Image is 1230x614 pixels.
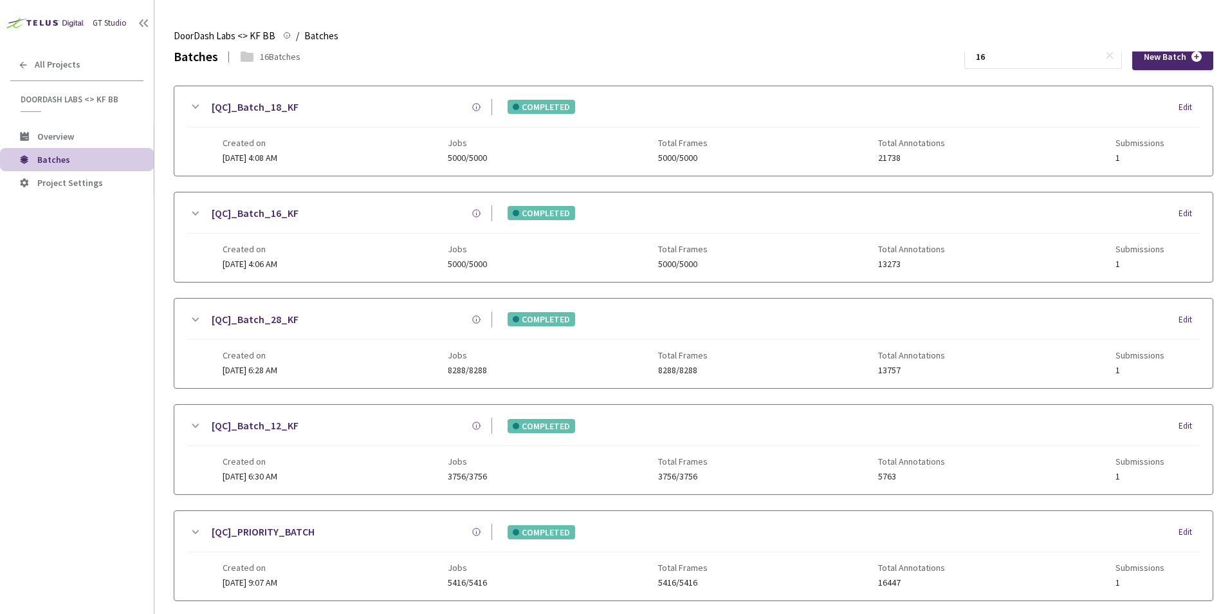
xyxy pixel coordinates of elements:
span: 5000/5000 [658,153,708,163]
span: 21738 [878,153,945,163]
span: 5000/5000 [448,259,487,269]
a: [QC]_Batch_12_KF [212,418,298,434]
div: COMPLETED [508,312,575,326]
span: Submissions [1115,456,1164,467]
span: 5416/5416 [448,578,487,588]
a: [QC]_Batch_18_KF [212,99,298,115]
span: Jobs [448,350,487,360]
span: All Projects [35,59,80,70]
span: 5000/5000 [448,153,487,163]
div: COMPLETED [508,206,575,220]
span: 1 [1115,259,1164,269]
span: Project Settings [37,177,103,189]
span: Total Annotations [878,350,945,360]
div: Edit [1179,420,1200,433]
span: Batches [37,154,70,165]
span: Total Frames [658,244,708,254]
span: Overview [37,131,74,142]
div: COMPLETED [508,419,575,433]
span: 8288/8288 [658,366,708,375]
span: Created on [223,244,277,254]
span: Submissions [1115,138,1164,148]
span: Total Annotations [878,456,945,467]
div: Batches [174,48,218,66]
span: 5416/5416 [658,578,708,588]
span: 1 [1115,366,1164,375]
span: Created on [223,563,277,573]
span: [DATE] 4:06 AM [223,258,277,270]
span: 16447 [878,578,945,588]
span: DoorDash Labs <> KF BB [21,94,136,105]
span: Created on [223,456,277,467]
span: Total Frames [658,456,708,467]
span: 1 [1115,578,1164,588]
li: / [296,28,299,44]
span: Total Frames [658,138,708,148]
div: [QC]_Batch_28_KFCOMPLETEDEditCreated on[DATE] 6:28 AMJobs8288/8288Total Frames8288/8288Total Anno... [174,299,1213,388]
span: 8288/8288 [448,366,487,375]
a: [QC]_PRIORITY_BATCH [212,524,315,540]
div: Edit [1179,526,1200,539]
a: [QC]_Batch_16_KF [212,205,298,221]
div: GT Studio [93,17,127,30]
span: Batches [304,28,338,44]
span: Jobs [448,563,487,573]
span: New Batch [1144,51,1186,62]
span: Total Frames [658,350,708,360]
div: Edit [1179,313,1200,326]
span: Submissions [1115,244,1164,254]
span: DoorDash Labs <> KF BB [174,28,275,44]
span: Total Annotations [878,563,945,573]
div: 16 Batches [260,50,300,63]
div: COMPLETED [508,525,575,539]
span: [DATE] 6:28 AM [223,364,277,376]
span: 13273 [878,259,945,269]
span: Jobs [448,244,487,254]
span: [DATE] 9:07 AM [223,577,277,588]
input: Search [968,45,1105,68]
span: 5000/5000 [658,259,708,269]
span: 1 [1115,472,1164,481]
a: [QC]_Batch_28_KF [212,312,298,328]
span: 13757 [878,366,945,375]
div: [QC]_Batch_16_KFCOMPLETEDEditCreated on[DATE] 4:06 AMJobs5000/5000Total Frames5000/5000Total Anno... [174,192,1213,282]
div: Edit [1179,101,1200,114]
span: 5763 [878,472,945,481]
span: Total Annotations [878,138,945,148]
span: 3756/3756 [448,472,487,481]
span: Created on [223,350,277,360]
span: [DATE] 4:08 AM [223,152,277,163]
div: COMPLETED [508,100,575,114]
span: Submissions [1115,350,1164,360]
span: 3756/3756 [658,472,708,481]
span: Jobs [448,138,487,148]
span: Jobs [448,456,487,467]
div: [QC]_PRIORITY_BATCHCOMPLETEDEditCreated on[DATE] 9:07 AMJobs5416/5416Total Frames5416/5416Total A... [174,511,1213,600]
span: Submissions [1115,563,1164,573]
span: Total Annotations [878,244,945,254]
span: [DATE] 6:30 AM [223,470,277,482]
span: Total Frames [658,563,708,573]
span: 1 [1115,153,1164,163]
div: [QC]_Batch_12_KFCOMPLETEDEditCreated on[DATE] 6:30 AMJobs3756/3756Total Frames3756/3756Total Anno... [174,405,1213,494]
div: [QC]_Batch_18_KFCOMPLETEDEditCreated on[DATE] 4:08 AMJobs5000/5000Total Frames5000/5000Total Anno... [174,86,1213,176]
div: Edit [1179,207,1200,220]
span: Created on [223,138,277,148]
